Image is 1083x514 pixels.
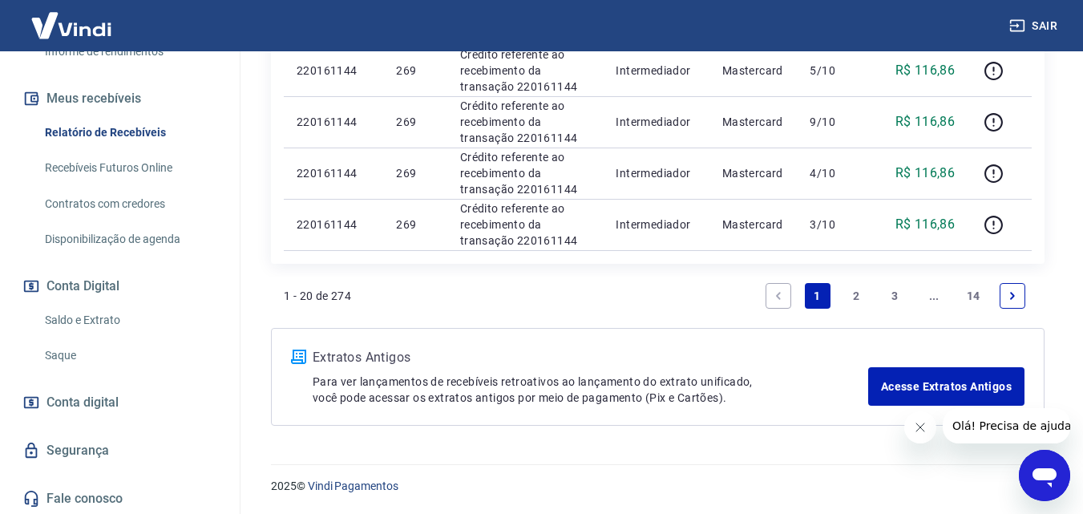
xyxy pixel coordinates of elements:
p: Mastercard [722,165,785,181]
p: Mastercard [722,217,785,233]
p: 220161144 [297,63,370,79]
iframe: Fechar mensagem [904,411,936,443]
p: R$ 116,86 [895,61,956,80]
span: Olá! Precisa de ajuda? [10,11,135,24]
a: Saque [38,339,220,372]
p: 1 - 20 de 274 [284,288,351,304]
p: Intermediador [616,63,696,79]
a: Informe de rendimentos [38,35,220,68]
p: Extratos Antigos [313,348,868,367]
p: R$ 116,86 [895,112,956,132]
p: 269 [396,217,434,233]
a: Page 3 [883,283,908,309]
p: 269 [396,165,434,181]
button: Conta Digital [19,269,220,304]
a: Next page [1000,283,1025,309]
p: Crédito referente ao recebimento da transação 220161144 [460,98,591,146]
button: Sair [1006,11,1064,41]
p: 4/10 [810,165,857,181]
span: Conta digital [46,391,119,414]
p: 9/10 [810,114,857,130]
a: Segurança [19,433,220,468]
a: Relatório de Recebíveis [38,116,220,149]
p: Intermediador [616,165,696,181]
a: Previous page [766,283,791,309]
p: R$ 116,86 [895,164,956,183]
p: Crédito referente ao recebimento da transação 220161144 [460,149,591,197]
img: ícone [291,350,306,364]
p: 220161144 [297,217,370,233]
button: Meus recebíveis [19,81,220,116]
p: 269 [396,114,434,130]
p: Crédito referente ao recebimento da transação 220161144 [460,200,591,249]
p: 2025 © [271,478,1045,495]
a: Saldo e Extrato [38,304,220,337]
p: Intermediador [616,114,696,130]
p: 269 [396,63,434,79]
a: Vindi Pagamentos [308,480,398,492]
p: 3/10 [810,217,857,233]
p: Para ver lançamentos de recebíveis retroativos ao lançamento do extrato unificado, você pode aces... [313,374,868,406]
a: Disponibilização de agenda [38,223,220,256]
a: Page 2 [843,283,869,309]
ul: Pagination [759,277,1032,315]
p: Mastercard [722,63,785,79]
a: Acesse Extratos Antigos [868,367,1024,406]
p: 5/10 [810,63,857,79]
img: Vindi [19,1,123,50]
a: Jump forward [921,283,947,309]
a: Recebíveis Futuros Online [38,152,220,184]
p: Mastercard [722,114,785,130]
p: Intermediador [616,217,696,233]
p: 220161144 [297,114,370,130]
p: Crédito referente ao recebimento da transação 220161144 [460,47,591,95]
p: R$ 116,86 [895,215,956,234]
a: Contratos com credores [38,188,220,221]
a: Page 14 [960,283,987,309]
a: Page 1 is your current page [805,283,830,309]
iframe: Mensagem da empresa [943,408,1070,443]
p: 220161144 [297,165,370,181]
a: Conta digital [19,385,220,420]
iframe: Botão para abrir a janela de mensagens [1019,450,1070,501]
